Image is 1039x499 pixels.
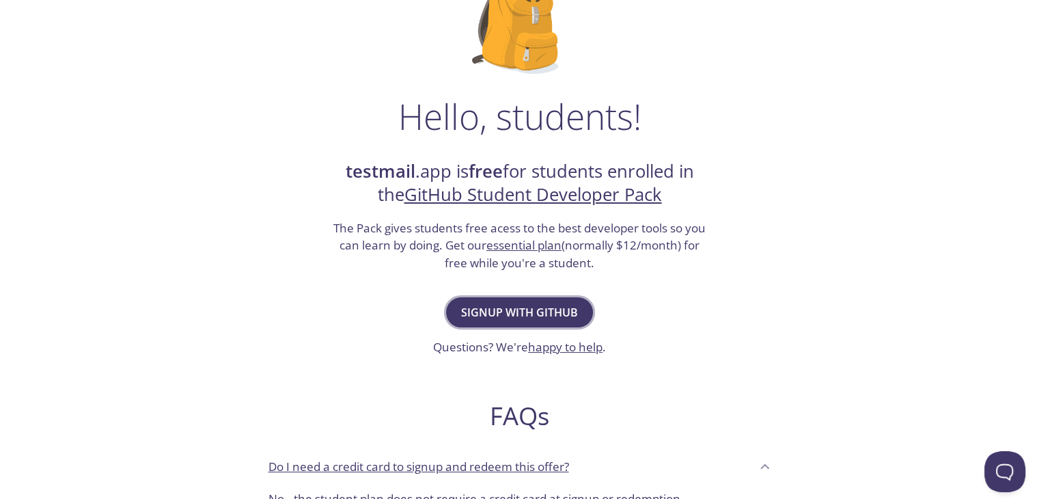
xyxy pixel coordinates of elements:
[486,237,562,253] a: essential plan
[332,160,708,207] h2: .app is for students enrolled in the
[469,159,503,183] strong: free
[332,219,708,272] h3: The Pack gives students free acess to the best developer tools so you can learn by doing. Get our...
[346,159,415,183] strong: testmail
[398,96,641,137] h1: Hello, students!
[446,297,593,327] button: Signup with GitHub
[404,183,662,206] a: GitHub Student Developer Pack
[984,451,1025,492] iframe: Help Scout Beacon - Open
[258,448,782,485] div: Do I need a credit card to signup and redeem this offer?
[528,339,602,355] a: happy to help
[433,338,606,356] h3: Questions? We're .
[268,458,569,476] p: Do I need a credit card to signup and redeem this offer?
[461,303,578,322] span: Signup with GitHub
[258,401,782,431] h2: FAQs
